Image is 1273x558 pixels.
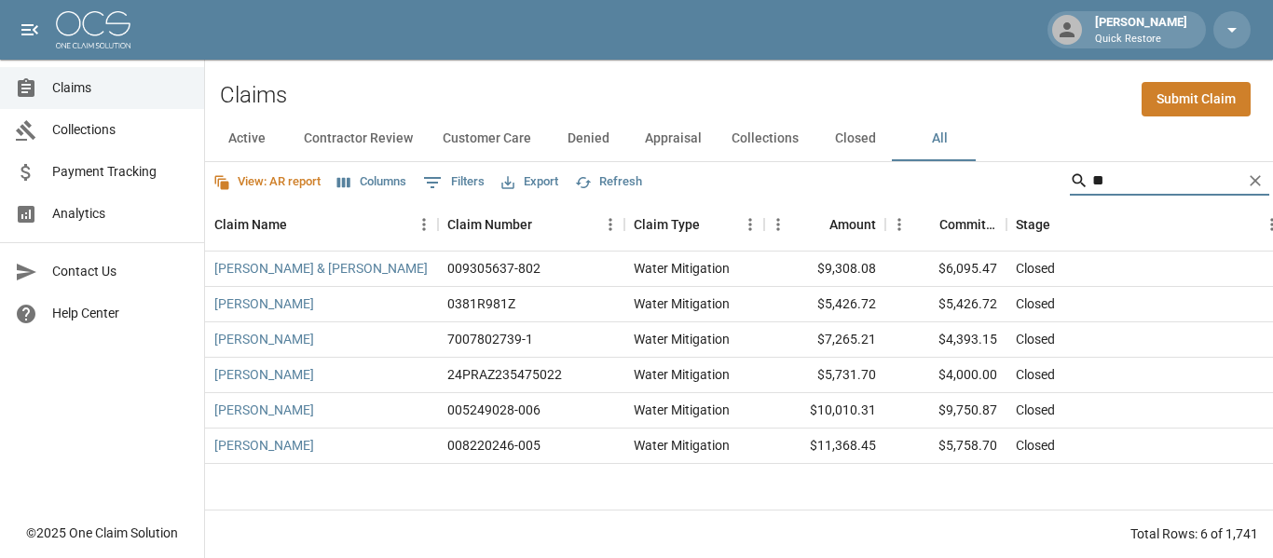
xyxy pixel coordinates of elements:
div: Claim Name [205,198,438,251]
div: Water Mitigation [634,294,730,313]
button: Menu [410,211,438,238]
div: $5,731.70 [764,358,885,393]
a: [PERSON_NAME] [214,294,314,313]
h2: Claims [220,82,287,109]
a: [PERSON_NAME] [214,436,314,455]
button: All [897,116,981,161]
div: $5,426.72 [885,287,1006,322]
div: Water Mitigation [634,259,730,278]
div: dynamic tabs [205,116,1273,161]
a: [PERSON_NAME] & [PERSON_NAME] [214,259,428,278]
button: Sort [1050,211,1076,238]
div: Claim Type [624,198,764,251]
div: Claim Name [214,198,287,251]
button: Clear [1241,167,1269,195]
a: [PERSON_NAME] [214,365,314,384]
p: Quick Restore [1095,32,1187,48]
button: Active [205,116,289,161]
img: ocs-logo-white-transparent.png [56,11,130,48]
div: Closed [1016,259,1055,278]
div: Amount [764,198,885,251]
button: Sort [700,211,726,238]
button: Customer Care [428,116,546,161]
div: Water Mitigation [634,436,730,455]
div: $4,000.00 [885,358,1006,393]
div: $10,010.31 [764,393,885,429]
button: Menu [596,211,624,238]
button: Select columns [333,168,411,197]
span: Contact Us [52,262,189,281]
div: Closed [1016,330,1055,348]
div: Water Mitigation [634,365,730,384]
div: Claim Type [634,198,700,251]
div: $5,426.72 [764,287,885,322]
div: 0381R981Z [447,294,515,313]
a: [PERSON_NAME] [214,401,314,419]
span: Help Center [52,304,189,323]
button: Appraisal [630,116,717,161]
div: Committed Amount [885,198,1006,251]
div: [PERSON_NAME] [1088,13,1195,47]
button: Menu [736,211,764,238]
button: Denied [546,116,630,161]
button: Closed [814,116,897,161]
span: Claims [52,78,189,98]
button: Menu [885,211,913,238]
div: $4,393.15 [885,322,1006,358]
div: Water Mitigation [634,401,730,419]
button: Sort [913,211,939,238]
button: Sort [803,211,829,238]
button: Show filters [418,168,489,197]
div: Closed [1016,294,1055,313]
span: Payment Tracking [52,162,189,182]
button: Menu [764,211,792,238]
button: Refresh [570,168,647,197]
div: $11,368.45 [764,429,885,464]
div: 7007802739-1 [447,330,533,348]
div: Stage [1016,198,1050,251]
button: open drawer [11,11,48,48]
span: Analytics [52,204,189,224]
button: Sort [532,211,558,238]
div: $7,265.21 [764,322,885,358]
button: Collections [717,116,814,161]
div: 24PRAZ235475022 [447,365,562,384]
button: Sort [287,211,313,238]
div: 005249028-006 [447,401,541,419]
div: Claim Number [438,198,624,251]
div: Water Mitigation [634,330,730,348]
div: $9,750.87 [885,393,1006,429]
span: Collections [52,120,189,140]
a: [PERSON_NAME] [214,330,314,348]
div: Closed [1016,401,1055,419]
div: Closed [1016,365,1055,384]
div: Closed [1016,436,1055,455]
div: 009305637-802 [447,259,541,278]
div: Amount [829,198,876,251]
div: Search [1070,166,1269,199]
div: Committed Amount [939,198,997,251]
div: $9,308.08 [764,252,885,287]
div: $5,758.70 [885,429,1006,464]
div: 008220246-005 [447,436,541,455]
div: Claim Number [447,198,532,251]
button: Export [497,168,563,197]
div: $6,095.47 [885,252,1006,287]
button: View: AR report [209,168,325,197]
div: © 2025 One Claim Solution [26,524,178,542]
a: Submit Claim [1142,82,1251,116]
button: Contractor Review [289,116,428,161]
div: Total Rows: 6 of 1,741 [1130,524,1258,543]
